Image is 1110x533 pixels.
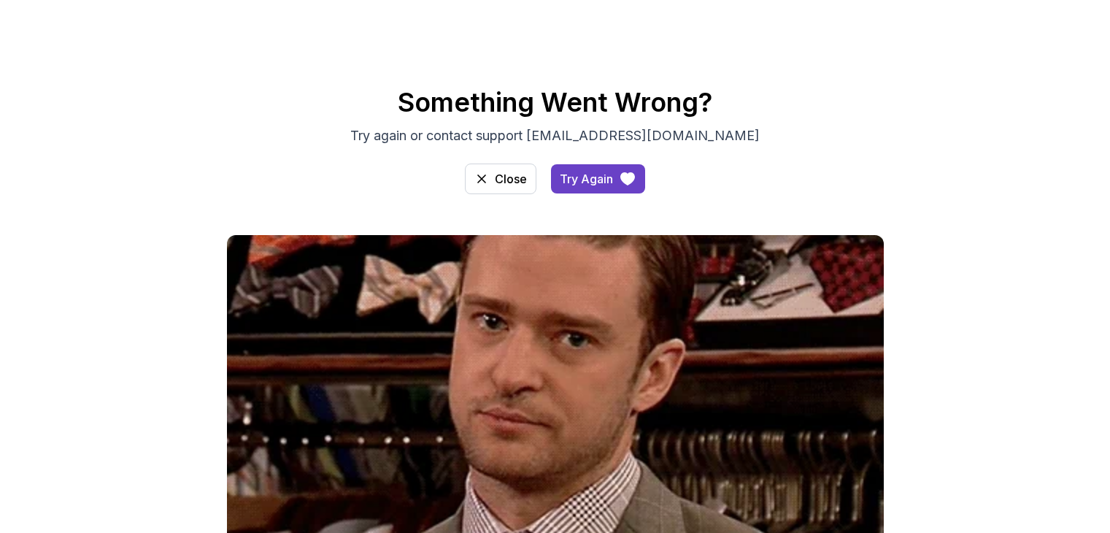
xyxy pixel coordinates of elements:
a: access-dashboard [551,164,645,193]
div: Close [495,170,527,188]
p: Try again or contact support [EMAIL_ADDRESS][DOMAIN_NAME] [310,126,801,146]
button: Try Again [551,164,645,193]
a: access-dashboard [465,164,536,194]
h2: Something Went Wrong? [45,88,1066,117]
button: Close [465,164,536,194]
div: Try Again [560,170,613,188]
